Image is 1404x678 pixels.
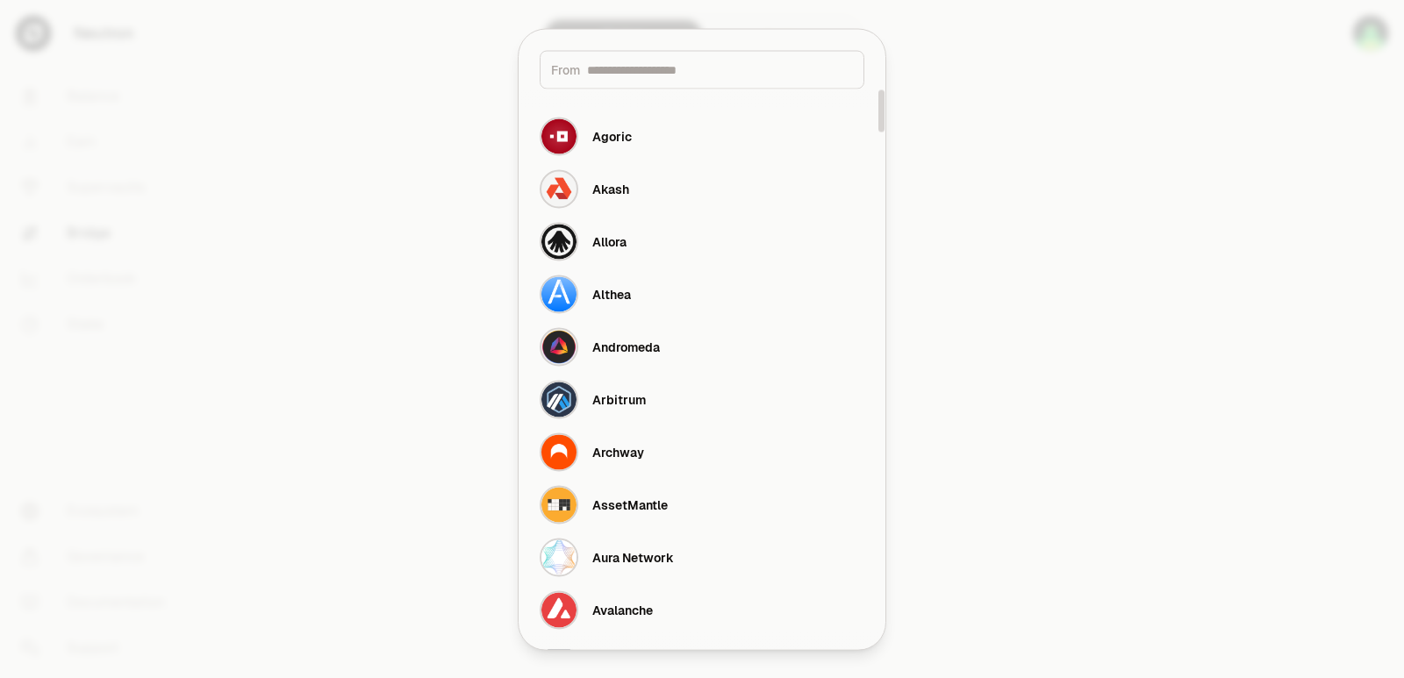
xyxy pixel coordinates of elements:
[541,434,577,469] img: Archway Logo
[529,162,875,215] button: Akash LogoAkash
[592,127,632,145] div: Agoric
[529,478,875,531] button: AssetMantle LogoAssetMantle
[541,171,577,206] img: Akash Logo
[541,539,577,575] img: Aura Network Logo
[541,592,577,627] img: Avalanche Logo
[592,338,660,355] div: Andromeda
[592,285,631,303] div: Althea
[592,496,668,513] div: AssetMantle
[529,373,875,425] button: Arbitrum LogoArbitrum
[541,487,577,522] img: AssetMantle Logo
[541,329,577,364] img: Andromeda Logo
[541,118,577,153] img: Agoric Logo
[541,224,577,259] img: Allora Logo
[529,425,875,478] button: Archway LogoArchway
[541,276,577,311] img: Althea Logo
[529,531,875,583] button: Aura Network LogoAura Network
[592,180,629,197] div: Akash
[541,382,577,417] img: Arbitrum Logo
[529,583,875,636] button: Avalanche LogoAvalanche
[529,215,875,268] button: Allora LogoAllora
[529,320,875,373] button: Andromeda LogoAndromeda
[592,601,653,618] div: Avalanche
[529,110,875,162] button: Agoric LogoAgoric
[551,61,580,78] span: From
[592,548,674,566] div: Aura Network
[592,443,644,460] div: Archway
[529,268,875,320] button: Althea LogoAlthea
[592,390,646,408] div: Arbitrum
[592,232,627,250] div: Allora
